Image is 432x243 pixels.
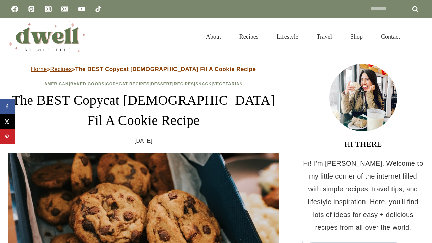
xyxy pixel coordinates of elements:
strong: The BEST Copycat [DEMOGRAPHIC_DATA] Fil A Cookie Recipe [75,66,256,72]
a: American [44,82,69,86]
a: TikTok [91,2,105,16]
a: Contact [372,25,409,49]
a: Snack [195,82,212,86]
nav: Primary Navigation [197,25,409,49]
span: » » [31,66,256,72]
a: Recipes [50,66,72,72]
a: Facebook [8,2,22,16]
h3: HI THERE [302,138,424,150]
h1: The BEST Copycat [DEMOGRAPHIC_DATA] Fil A Cookie Recipe [8,90,279,131]
a: YouTube [75,2,88,16]
a: Vegetarian [213,82,243,86]
a: Shop [341,25,372,49]
img: DWELL by michelle [8,21,86,52]
a: Recipes [174,82,194,86]
a: Travel [307,25,341,49]
a: Instagram [42,2,55,16]
span: | | | | | | [44,82,243,86]
time: [DATE] [135,136,153,146]
a: Email [58,2,72,16]
a: Lifestyle [268,25,307,49]
a: Home [31,66,47,72]
a: Dessert [151,82,172,86]
a: Pinterest [25,2,38,16]
button: View Search Form [412,31,424,43]
a: About [197,25,230,49]
a: Baked Goods [70,82,105,86]
a: Copycat Recipes [106,82,150,86]
a: Recipes [230,25,268,49]
p: Hi! I'm [PERSON_NAME]. Welcome to my little corner of the internet filled with simple recipes, tr... [302,157,424,234]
